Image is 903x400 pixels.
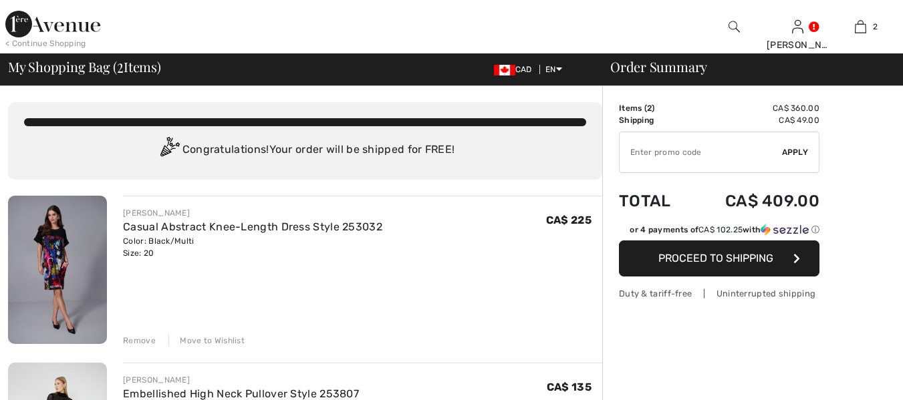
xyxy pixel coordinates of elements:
[619,178,690,224] td: Total
[782,146,809,158] span: Apply
[117,57,124,74] span: 2
[619,287,819,300] div: Duty & tariff-free | Uninterrupted shipping
[8,60,161,73] span: My Shopping Bag ( Items)
[494,65,537,74] span: CAD
[792,20,803,33] a: Sign In
[594,60,895,73] div: Order Summary
[690,178,819,224] td: CA$ 409.00
[123,220,382,233] a: Casual Abstract Knee-Length Dress Style 253032
[123,235,382,259] div: Color: Black/Multi Size: 20
[5,37,86,49] div: < Continue Shopping
[8,196,107,344] img: Casual Abstract Knee-Length Dress Style 253032
[547,381,592,393] span: CA$ 135
[123,335,156,347] div: Remove
[5,11,100,37] img: 1ère Avenue
[767,38,829,52] div: [PERSON_NAME]
[690,114,819,126] td: CA$ 49.00
[619,114,690,126] td: Shipping
[829,19,892,35] a: 2
[546,214,592,226] span: CA$ 225
[123,387,359,400] a: Embellished High Neck Pullover Style 253807
[494,65,515,75] img: Canadian Dollar
[619,240,819,276] button: Proceed to Shipping
[792,19,803,35] img: My Info
[123,207,382,219] div: [PERSON_NAME]
[658,252,773,264] span: Proceed to Shipping
[855,19,866,35] img: My Bag
[168,335,245,347] div: Move to Wishlist
[156,137,182,164] img: Congratulation2.svg
[761,224,809,236] img: Sezzle
[123,374,359,386] div: [PERSON_NAME]
[630,224,819,236] div: or 4 payments of with
[619,224,819,240] div: or 4 payments ofCA$ 102.25withSezzle Click to learn more about Sezzle
[690,102,819,114] td: CA$ 360.00
[698,225,743,234] span: CA$ 102.25
[647,104,652,113] span: 2
[619,102,690,114] td: Items ( )
[729,19,740,35] img: search the website
[620,132,782,172] input: Promo code
[873,21,878,33] span: 2
[24,137,586,164] div: Congratulations! Your order will be shipped for FREE!
[545,65,562,74] span: EN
